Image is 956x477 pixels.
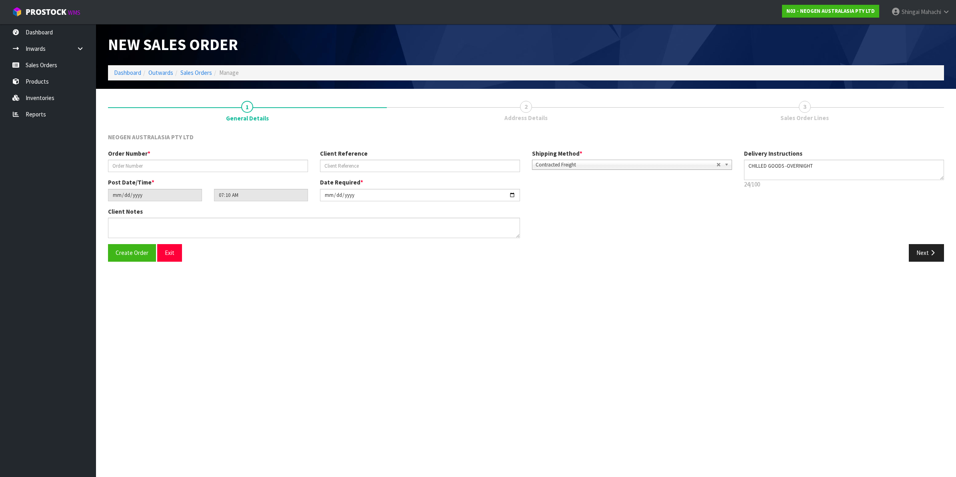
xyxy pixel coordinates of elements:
span: Contracted Freight [536,160,716,170]
img: cube-alt.png [12,7,22,17]
input: Client Reference [320,160,520,172]
label: Delivery Instructions [744,149,802,158]
button: Exit [157,244,182,261]
label: Post Date/Time [108,178,154,186]
button: Create Order [108,244,156,261]
strong: N03 - NEOGEN AUSTRALASIA PTY LTD [786,8,875,14]
span: Address Details [504,114,548,122]
span: General Details [226,114,269,122]
button: Next [909,244,944,261]
small: WMS [68,9,80,16]
input: Order Number [108,160,308,172]
label: Date Required [320,178,363,186]
span: New Sales Order [108,34,238,54]
label: Order Number [108,149,150,158]
a: Outwards [148,69,173,76]
span: Sales Order Lines [780,114,829,122]
span: 2 [520,101,532,113]
p: 24/100 [744,180,944,188]
span: Manage [219,69,239,76]
span: Create Order [116,249,148,257]
a: Dashboard [114,69,141,76]
span: Shingai [902,8,920,16]
span: 3 [799,101,811,113]
label: Client Notes [108,207,143,216]
span: NEOGEN AUSTRALASIA PTY LTD [108,133,194,141]
span: Mahachi [921,8,941,16]
a: Sales Orders [180,69,212,76]
span: 1 [241,101,253,113]
label: Shipping Method [532,149,582,158]
span: ProStock [26,7,66,17]
span: General Details [108,127,944,268]
label: Client Reference [320,149,368,158]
